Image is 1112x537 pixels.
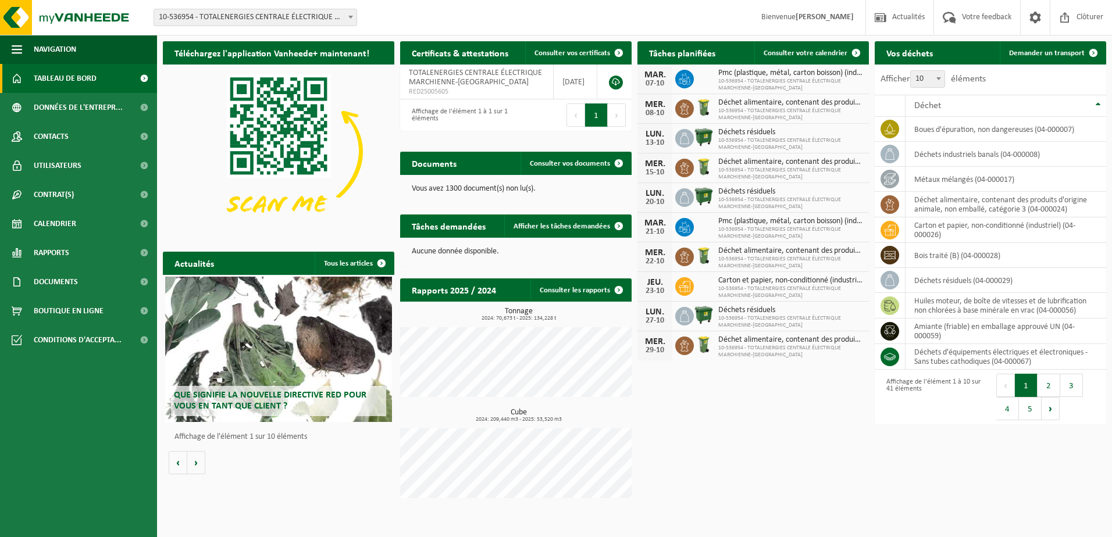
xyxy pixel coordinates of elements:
[643,287,667,295] div: 23-10
[914,101,941,110] span: Déchet
[163,65,394,238] img: Download de VHEPlus App
[400,278,508,301] h2: Rapports 2025 / 2024
[718,128,863,137] span: Déchets résiduels
[875,41,945,64] h2: Vos déchets
[996,397,1019,420] button: 4
[906,117,1106,142] td: boues d'épuration, non dangereuses (04-000007)
[694,157,714,177] img: WB-0140-HPE-GN-50
[412,185,620,193] p: Vous avez 1300 document(s) non lu(s).
[643,257,667,266] div: 22-10
[637,41,727,64] h2: Tâches planifiées
[34,238,69,267] span: Rapports
[504,214,630,238] a: Afficher les tâches demandées
[718,157,863,167] span: Déchet alimentaire, contenant des produits d'origine animale, non emballé, catég...
[718,276,863,285] span: Carton et papier, non-conditionné (industriel)
[643,70,667,80] div: MAR.
[400,152,468,174] h2: Documents
[906,167,1106,192] td: métaux mélangés (04-000017)
[1019,397,1042,420] button: 5
[881,74,986,84] label: Afficher éléments
[718,335,863,345] span: Déchet alimentaire, contenant des produits d'origine animale, non emballé, catég...
[718,217,863,226] span: Pmc (plastique, métal, carton boisson) (industriel)
[163,41,381,64] h2: Téléchargez l'application Vanheede+ maintenant!
[906,344,1106,370] td: déchets d'équipements électriques et électroniques - Sans tubes cathodiques (04-000067)
[34,267,78,296] span: Documents
[34,180,74,209] span: Contrat(s)
[694,98,714,117] img: WB-0140-HPE-GN-50
[525,41,630,65] a: Consulter vos certificats
[910,70,945,88] span: 10
[643,109,667,117] div: 08-10
[34,325,122,355] span: Conditions d'accepta...
[643,130,667,139] div: LUN.
[534,49,610,57] span: Consulter vos certificats
[881,373,985,421] div: Affichage de l'élément 1 à 10 sur 41 éléments
[796,13,854,22] strong: [PERSON_NAME]
[718,246,863,256] span: Déchet alimentaire, contenant des produits d'origine animale, non emballé, catég...
[34,35,76,64] span: Navigation
[718,196,863,210] span: 10-536954 - TOTALENERGIES CENTRALE ÉLECTRIQUE MARCHIENNE-[GEOGRAPHIC_DATA]
[187,451,205,474] button: Volgende
[169,451,187,474] button: Vorige
[409,87,544,96] span: RED25005605
[1060,374,1083,397] button: 3
[406,316,632,321] span: 2024: 70,673 t - 2025: 134,228 t
[406,102,510,128] div: Affichage de l'élément 1 à 1 sur 1 éléments
[643,248,667,257] div: MER.
[514,223,610,230] span: Afficher les tâches demandées
[530,160,610,167] span: Consulter vos documents
[643,139,667,147] div: 13-10
[643,169,667,177] div: 15-10
[718,256,863,270] span: 10-536954 - TOTALENERGIES CENTRALE ÉLECTRIQUE MARCHIENNE-[GEOGRAPHIC_DATA]
[718,137,863,151] span: 10-536954 - TOTALENERGIES CENTRALE ÉLECTRIQUE MARCHIENNE-[GEOGRAPHIC_DATA]
[566,103,585,127] button: Previous
[906,293,1106,318] td: huiles moteur, de boîte de vitesses et de lubrification non chlorées à base minérale en vrac (04-...
[643,228,667,236] div: 21-10
[608,103,626,127] button: Next
[34,296,104,325] span: Boutique en ligne
[718,226,863,240] span: 10-536954 - TOTALENERGIES CENTRALE ÉLECTRIQUE MARCHIENNE-[GEOGRAPHIC_DATA]
[718,345,863,359] span: 10-536954 - TOTALENERGIES CENTRALE ÉLECTRIQUE MARCHIENNE-[GEOGRAPHIC_DATA]
[906,192,1106,217] td: déchet alimentaire, contenant des produits d'origine animale, non emballé, catégorie 3 (04-000024)
[400,214,497,237] h2: Tâches demandées
[34,93,123,122] span: Données de l'entrepr...
[412,248,620,256] p: Aucune donnée disponible.
[694,187,714,206] img: WB-1100-HPE-GN-01
[643,159,667,169] div: MER.
[165,277,392,422] a: Que signifie la nouvelle directive RED pour vous en tant que client ?
[643,198,667,206] div: 20-10
[718,315,863,329] span: 10-536954 - TOTALENERGIES CENTRALE ÉLECTRIQUE MARCHIENNE-[GEOGRAPHIC_DATA]
[694,127,714,147] img: WB-1100-HPE-GN-01
[1042,397,1060,420] button: Next
[174,391,366,411] span: Que signifie la nouvelle directive RED pour vous en tant que client ?
[906,217,1106,243] td: carton et papier, non-conditionné (industriel) (04-000026)
[718,108,863,121] span: 10-536954 - TOTALENERGIES CENTRALE ÉLECTRIQUE MARCHIENNE-[GEOGRAPHIC_DATA]
[406,409,632,423] h3: Cube
[406,307,632,321] h3: Tonnage
[694,335,714,355] img: WB-0140-HPE-GN-50
[643,346,667,355] div: 29-10
[34,122,69,151] span: Contacts
[585,103,608,127] button: 1
[163,252,226,274] h2: Actualités
[554,65,597,99] td: [DATE]
[1009,49,1085,57] span: Demander un transport
[718,306,863,315] span: Déchets résiduels
[1038,374,1060,397] button: 2
[154,9,357,26] span: 10-536954 - TOTALENERGIES CENTRALE ÉLECTRIQUE MARCHIENNE-AU-PONT - MARCHIENNE-AU-PONT
[643,337,667,346] div: MER.
[34,64,97,93] span: Tableau de bord
[521,152,630,175] a: Consulter vos documents
[718,187,863,196] span: Déchets résiduels
[718,78,863,92] span: 10-536954 - TOTALENERGIES CENTRALE ÉLECTRIQUE MARCHIENNE-[GEOGRAPHIC_DATA]
[718,285,863,299] span: 10-536954 - TOTALENERGIES CENTRALE ÉLECTRIQUE MARCHIENNE-[GEOGRAPHIC_DATA]
[754,41,868,65] a: Consulter votre calendrier
[643,189,667,198] div: LUN.
[34,151,81,180] span: Utilisateurs
[643,307,667,317] div: LUN.
[643,100,667,109] div: MER.
[694,305,714,325] img: WB-1100-HPE-GN-01
[906,142,1106,167] td: déchets industriels banals (04-000008)
[643,278,667,287] div: JEU.
[643,219,667,228] div: MAR.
